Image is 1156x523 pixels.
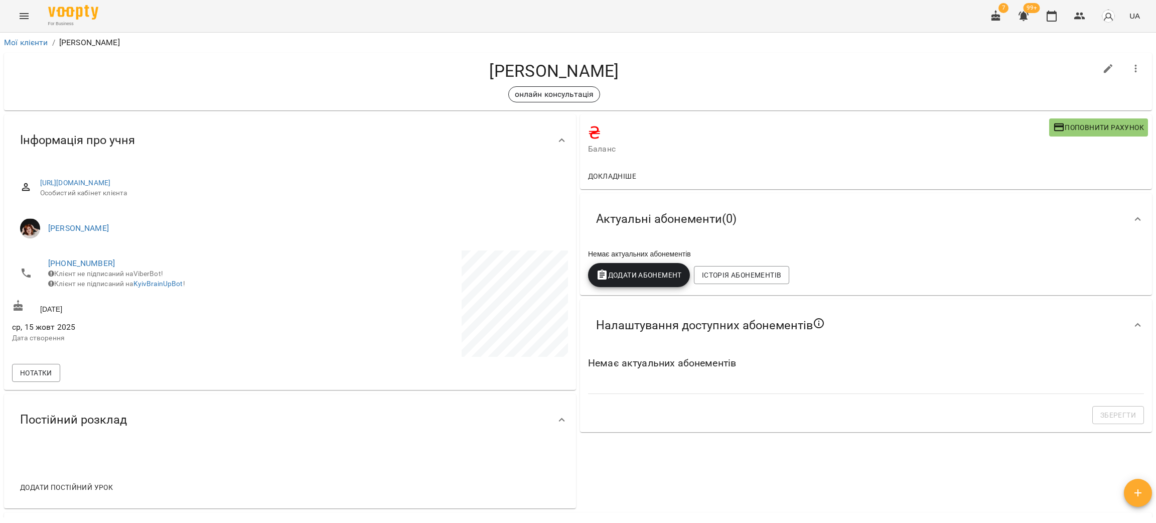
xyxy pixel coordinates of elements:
span: ср, 15 жовт 2025 [12,321,288,333]
span: Історія абонементів [702,269,781,281]
div: Інформація про учня [4,114,576,166]
nav: breadcrumb [4,37,1152,49]
button: Додати постійний урок [16,478,117,496]
a: Мої клієнти [4,38,48,47]
span: Клієнт не підписаний на ViberBot! [48,270,163,278]
h4: ₴ [588,122,1049,143]
img: Світлана Жаховська [20,218,40,238]
svg: Якщо не обрано жодного, клієнт зможе побачити всі публічні абонементи [813,317,825,329]
span: Додати постійний урок [20,481,113,493]
span: 99+ [1024,3,1040,13]
h6: Немає актуальних абонементів [588,355,1144,371]
span: For Business [48,21,98,27]
span: Поповнити рахунок [1053,121,1144,134]
li: / [52,37,55,49]
span: Нотатки [20,367,52,379]
span: Додати Абонемент [596,269,682,281]
span: Особистий кабінет клієнта [40,188,560,198]
p: онлайн консультація [515,88,594,100]
h4: [PERSON_NAME] [12,61,1096,81]
span: Баланс [588,143,1049,155]
div: Немає актуальних абонементів [586,247,1146,261]
button: UA [1125,7,1144,25]
div: Актуальні абонементи(0) [580,193,1152,245]
p: [PERSON_NAME] [59,37,120,49]
button: Історія абонементів [694,266,789,284]
p: Дата створення [12,333,288,343]
button: Докладніше [584,167,640,185]
span: Актуальні абонементи ( 0 ) [596,211,737,227]
button: Нотатки [12,364,60,382]
a: KyivBrainUpBot [133,280,183,288]
button: Menu [12,4,36,28]
span: Докладніше [588,170,636,182]
a: [URL][DOMAIN_NAME] [40,179,111,187]
div: онлайн консультація [508,86,601,102]
span: Клієнт не підписаний на ! [48,280,185,288]
a: [PHONE_NUMBER] [48,258,115,268]
button: Додати Абонемент [588,263,690,287]
div: Постійний розклад [4,394,576,446]
img: avatar_s.png [1101,9,1115,23]
button: Поповнити рахунок [1049,118,1148,137]
span: UA [1129,11,1140,21]
img: Voopty Logo [48,5,98,20]
span: Постійний розклад [20,412,127,428]
span: Налаштування доступних абонементів [596,317,825,333]
span: Інформація про учня [20,133,135,148]
div: [DATE] [10,298,290,316]
div: Налаштування доступних абонементів [580,299,1152,351]
span: 7 [998,3,1008,13]
a: [PERSON_NAME] [48,223,109,233]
